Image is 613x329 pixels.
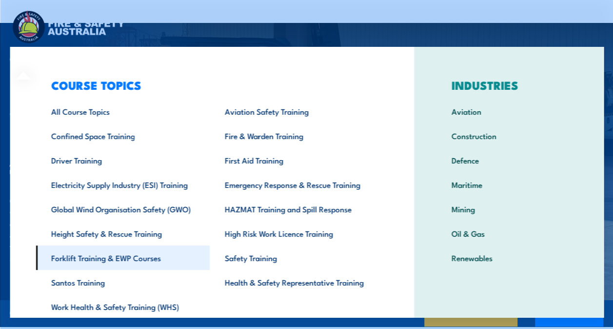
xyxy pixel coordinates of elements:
[436,123,581,148] a: Construction
[36,197,209,221] a: Global Wind Organisation Safety (GWO)
[36,294,209,319] a: Work Health & Safety Training (WHS)
[36,246,209,270] a: Forklift Training & EWP Courses
[436,148,581,172] a: Defence
[36,221,209,246] a: Height Safety & Rescue Training
[209,197,383,221] a: HAZMAT Training and Spill Response
[36,99,209,123] a: All Course Topics
[436,197,581,221] a: Mining
[436,172,581,197] a: Maritime
[209,99,383,123] a: Aviation Safety Training
[36,270,209,294] a: Santos Training
[36,172,209,197] a: Electricity Supply Industry (ESI) Training
[209,172,383,197] a: Emergency Response & Rescue Training
[436,221,581,246] a: Oil & Gas
[209,123,383,148] a: Fire & Warden Training
[209,246,383,270] a: Safety Training
[36,78,383,92] h3: COURSE TOPICS
[436,246,581,270] a: Renewables
[209,221,383,246] a: High Risk Work Licence Training
[209,148,383,172] a: First Aid Training
[36,148,209,172] a: Driver Training
[209,270,383,294] a: Health & Safety Representative Training
[436,99,581,123] a: Aviation
[36,123,209,148] a: Confined Space Training
[436,78,581,92] h3: INDUSTRIES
